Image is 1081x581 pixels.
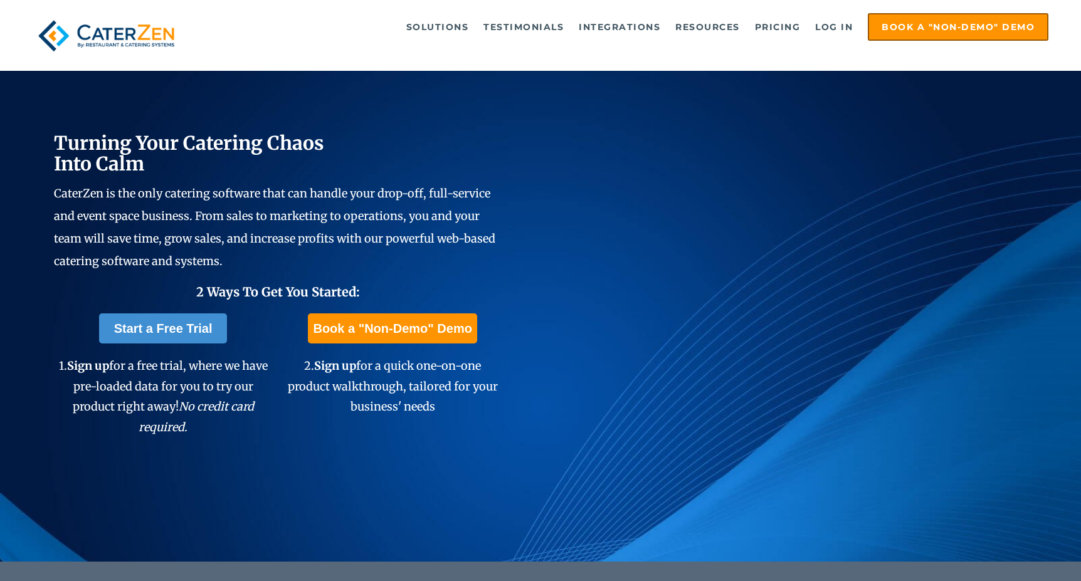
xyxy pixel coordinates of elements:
a: Start a Free Trial [99,313,228,343]
span: Sign up [314,359,356,373]
span: Turning Your Catering Chaos Into Calm [54,131,324,175]
a: Resources [669,14,746,39]
div: Navigation Menu [206,13,1049,41]
a: Integrations [572,14,667,39]
a: Book a "Non-Demo" Demo [868,13,1048,41]
span: Sign up [67,359,109,373]
a: Pricing [749,14,807,39]
a: Log in [809,14,859,39]
img: caterzen [33,13,180,58]
iframe: Help widget launcher [969,532,1067,567]
em: No credit card required. [139,399,254,434]
a: Book a "Non-Demo" Demo [308,313,477,343]
span: 2 Ways To Get You Started: [196,284,360,300]
span: 2. for a quick one-on-one product walkthrough, tailored for your business' needs [288,359,498,414]
a: Solutions [400,14,475,39]
a: Testimonials [477,14,570,39]
span: 1. for a free trial, where we have pre-loaded data for you to try our product right away! [59,359,268,434]
span: CaterZen is the only catering software that can handle your drop-off, full-service and event spac... [54,186,495,268]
